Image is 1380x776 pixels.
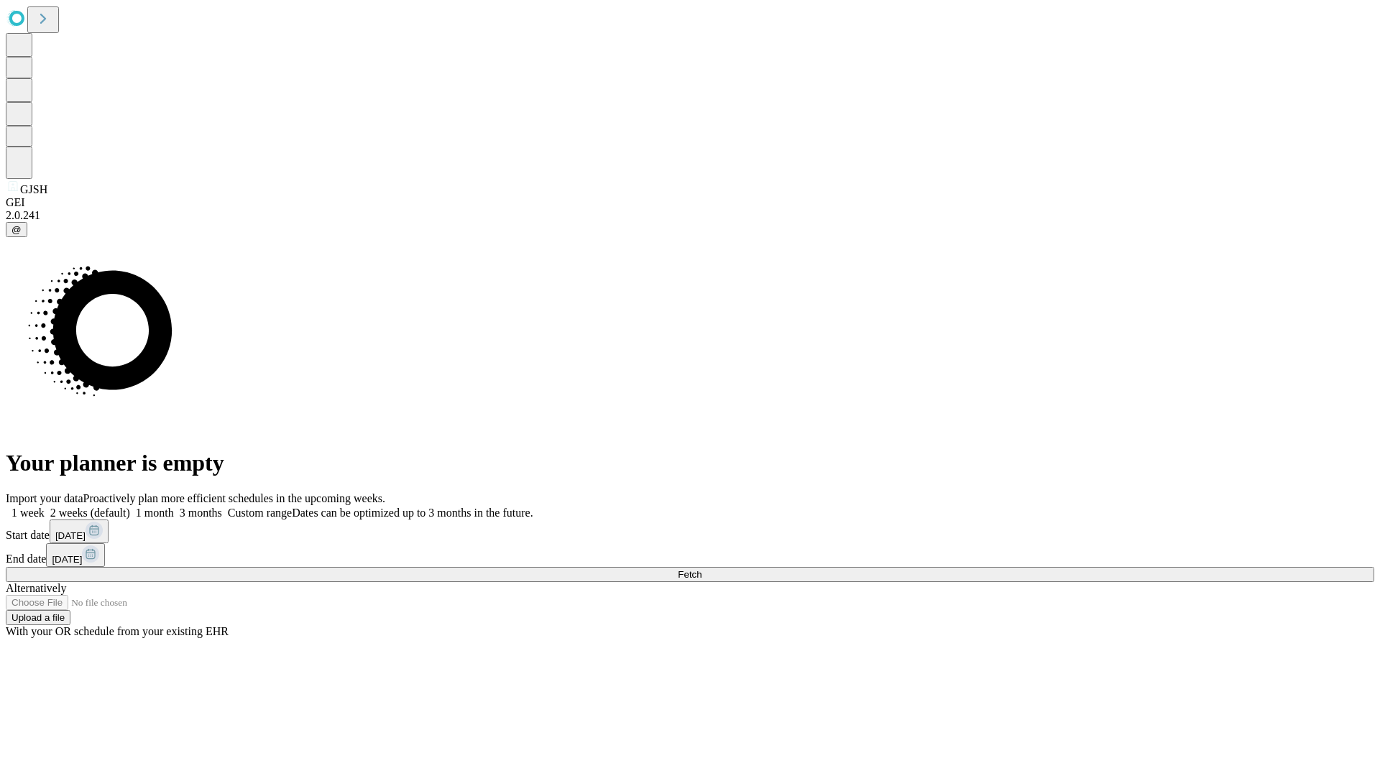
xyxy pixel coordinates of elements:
span: [DATE] [55,530,86,541]
h1: Your planner is empty [6,450,1374,476]
span: Custom range [228,507,292,519]
div: 2.0.241 [6,209,1374,222]
button: Fetch [6,567,1374,582]
div: Start date [6,519,1374,543]
button: [DATE] [46,543,105,567]
span: @ [11,224,22,235]
span: Fetch [678,569,701,580]
span: 1 week [11,507,45,519]
span: 2 weeks (default) [50,507,130,519]
button: Upload a file [6,610,70,625]
div: End date [6,543,1374,567]
span: Import your data [6,492,83,504]
span: 3 months [180,507,222,519]
span: Alternatively [6,582,66,594]
span: Dates can be optimized up to 3 months in the future. [292,507,533,519]
span: Proactively plan more efficient schedules in the upcoming weeks. [83,492,385,504]
span: With your OR schedule from your existing EHR [6,625,229,637]
span: [DATE] [52,554,82,565]
div: GEI [6,196,1374,209]
button: [DATE] [50,519,109,543]
span: 1 month [136,507,174,519]
span: GJSH [20,183,47,195]
button: @ [6,222,27,237]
